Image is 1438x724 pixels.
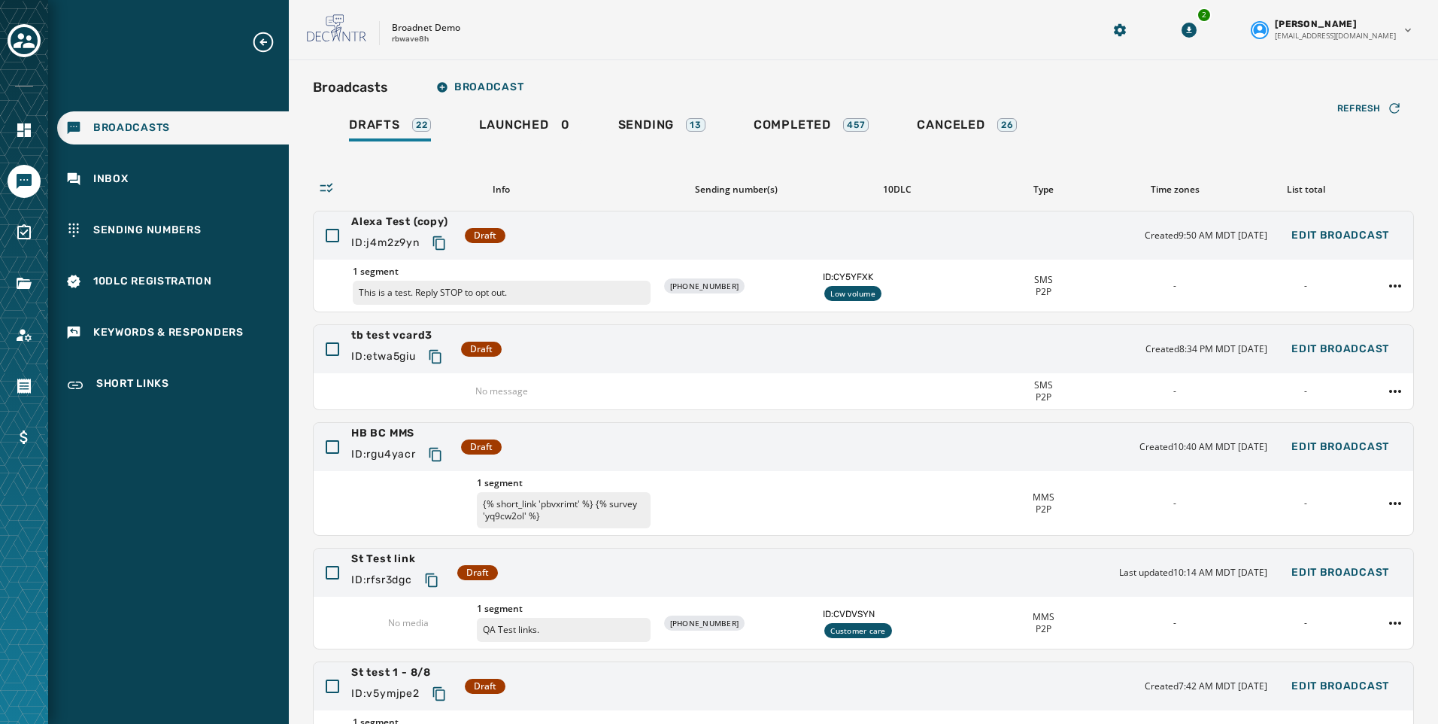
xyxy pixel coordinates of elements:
div: - [1246,497,1365,510]
span: Draft [474,680,496,692]
button: HB BC MMS action menu [1383,491,1407,516]
button: tb test vcard3 action menu [1383,379,1407,403]
span: [PERSON_NAME] [1275,18,1357,30]
div: - [1115,280,1233,292]
span: St test 1 - 8/8 [351,665,453,680]
h2: Broadcasts [313,77,388,98]
button: Manage global settings [1106,17,1133,44]
span: Refresh [1337,102,1381,114]
div: [PHONE_NUMBER] [664,278,745,294]
button: Edit Broadcast [1279,432,1401,462]
a: Launched0 [467,110,581,144]
div: 10DLC [823,184,972,196]
p: {% short_link 'pbvxrimt' %} {% survey 'yq9cw2ol' %} [477,492,651,528]
span: Edit Broadcast [1291,230,1389,242]
button: St Test link action menu [1383,611,1407,635]
span: ID: CY5YFXK [823,271,972,283]
span: P2P [1036,503,1051,516]
div: 22 [412,118,432,132]
span: MMS [1033,611,1054,623]
span: SMS [1034,379,1053,391]
span: ID: rfsr3dgc [351,573,412,588]
div: 13 [686,118,705,132]
span: Last updated 10:14 AM MDT [DATE] [1119,567,1267,579]
span: Draft [474,230,496,242]
span: Edit Broadcast [1291,343,1389,355]
button: Edit Broadcast [1279,671,1401,701]
span: Completed [754,117,831,132]
a: Canceled26 [905,110,1029,144]
span: HB BC MMS [351,426,449,441]
a: Navigate to Messaging [8,165,41,198]
div: Customer care [824,623,891,638]
span: Edit Broadcast [1291,680,1389,692]
span: ID: rgu4yacr [351,447,416,462]
button: Alexa Test (copy) action menu [1383,274,1407,298]
div: 457 [843,118,869,132]
span: Created 8:34 PM MDT [DATE] [1145,343,1267,355]
span: [EMAIL_ADDRESS][DOMAIN_NAME] [1275,30,1396,41]
a: Navigate to Billing [8,421,41,454]
a: Navigate to Sending Numbers [57,214,289,247]
button: Copy text to clipboard [426,230,453,257]
button: Copy text to clipboard [418,567,445,594]
p: rbwave8h [392,34,429,45]
div: 2 [1197,8,1212,23]
span: Canceled [917,117,984,132]
span: St Test link [351,552,445,567]
p: QA Test links. [477,618,651,642]
span: Drafts [349,117,400,132]
span: Launched [479,117,548,132]
span: P2P [1036,623,1051,635]
a: Navigate to Home [8,114,41,147]
span: SMS [1034,274,1053,286]
span: Sending Numbers [93,223,202,238]
button: Edit Broadcast [1279,334,1401,364]
div: - [1246,617,1365,629]
span: Edit Broadcast [1291,567,1389,579]
a: Navigate to Short Links [57,367,289,403]
div: - [1115,617,1233,629]
span: Broadcast [436,81,523,93]
div: - [1246,385,1365,397]
button: Edit Broadcast [1279,558,1401,588]
button: Copy text to clipboard [422,343,449,370]
a: Navigate to Account [8,318,41,351]
button: Download Menu [1176,17,1203,44]
div: 26 [997,118,1018,132]
span: tb test vcard3 [351,328,449,343]
span: Edit Broadcast [1291,441,1389,453]
button: Broadcast [424,72,535,102]
a: Sending13 [606,110,717,144]
span: Created 9:50 AM MDT [DATE] [1145,230,1267,242]
div: Type [984,184,1103,196]
span: 1 segment [477,603,651,615]
p: Broadnet Demo [392,22,460,34]
button: Toggle account select drawer [8,24,41,57]
a: Navigate to Orders [8,370,41,403]
div: Time zones [1115,184,1235,196]
span: 1 segment [477,477,651,489]
span: ID: v5ymjpe2 [351,686,420,701]
a: Navigate to Surveys [8,216,41,249]
a: Navigate to 10DLC Registration [57,265,289,298]
span: Broadcasts [93,120,170,135]
span: Created 10:40 AM MDT [DATE] [1139,441,1267,453]
span: Keywords & Responders [93,325,244,340]
button: Edit Broadcast [1279,221,1401,251]
a: Navigate to Keywords & Responders [57,316,289,349]
span: Alexa Test (copy) [351,214,453,230]
a: Navigate to Files [8,267,41,300]
div: - [1115,497,1233,510]
span: Draft [466,567,489,579]
div: Sending number(s) [662,184,811,196]
div: - [1115,385,1233,397]
div: [PHONE_NUMBER] [664,616,745,631]
button: User settings [1245,12,1420,47]
a: Drafts22 [337,110,443,144]
div: Info [352,184,650,196]
span: ID: CVDVSYN [823,608,972,620]
span: 10DLC Registration [93,274,212,289]
button: Expand sub nav menu [251,30,287,54]
span: Draft [470,343,493,355]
